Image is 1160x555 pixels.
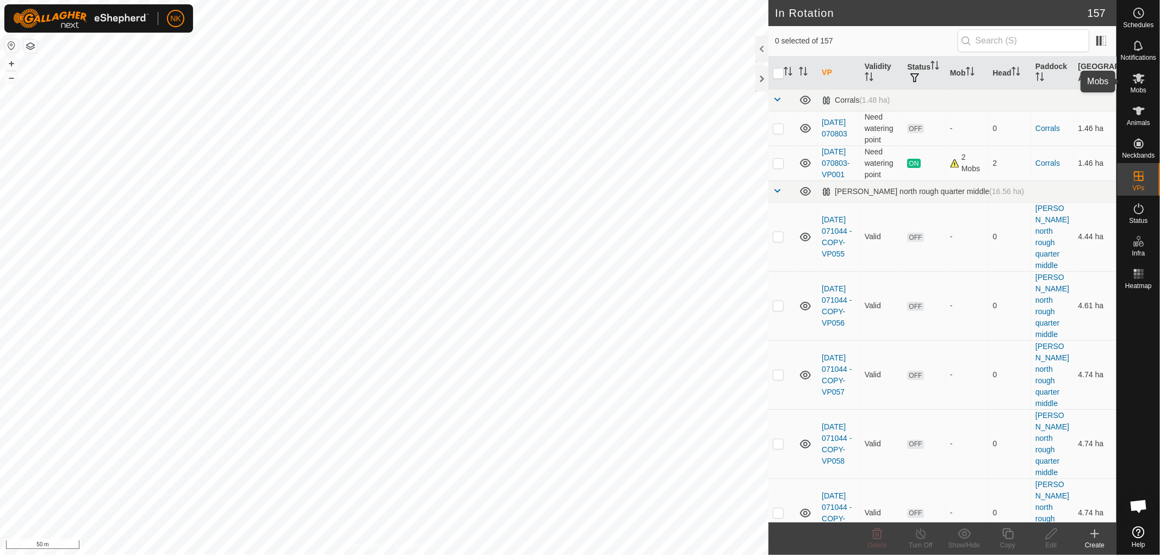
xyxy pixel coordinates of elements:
span: OFF [907,440,923,449]
span: (16.56 ha) [989,187,1024,196]
p-sorticon: Activate to sort [865,74,873,83]
span: Status [1129,217,1147,224]
div: Copy [986,540,1029,550]
th: Validity [860,57,903,90]
td: 4.44 ha [1074,202,1116,271]
span: Infra [1132,250,1145,257]
span: OFF [907,371,923,380]
div: - [950,507,984,519]
td: 1.46 ha [1074,146,1116,180]
span: OFF [907,302,923,311]
th: Paddock [1031,57,1074,90]
span: Notifications [1121,54,1156,61]
td: Valid [860,202,903,271]
button: + [5,57,18,70]
td: 2 [988,146,1031,180]
td: 4.74 ha [1074,478,1116,547]
div: - [950,300,984,311]
span: Help [1132,541,1145,548]
div: Open chat [1122,490,1155,522]
td: 4.61 ha [1074,271,1116,340]
a: Corrals [1035,159,1060,167]
td: 4.74 ha [1074,409,1116,478]
td: Need watering point [860,111,903,146]
div: Create [1073,540,1116,550]
p-sorticon: Activate to sort [931,63,939,71]
div: - [950,231,984,242]
span: NK [170,13,181,24]
a: [PERSON_NAME] north rough quarter middle [1035,411,1069,477]
div: - [950,123,984,134]
a: [DATE] 071044 - COPY-VP055 [822,215,852,258]
span: ON [907,159,920,168]
div: - [950,438,984,450]
h2: In Rotation [775,7,1088,20]
td: 0 [988,202,1031,271]
th: Mob [946,57,989,90]
div: [PERSON_NAME] north rough quarter middle [822,187,1024,196]
a: Corrals [1035,124,1060,133]
span: 157 [1088,5,1106,21]
span: Mobs [1131,87,1146,93]
td: Valid [860,271,903,340]
button: Reset Map [5,39,18,52]
a: [DATE] 070803-VP001 [822,147,849,179]
a: [DATE] 070803 [822,118,847,138]
th: [GEOGRAPHIC_DATA] Area [1074,57,1116,90]
a: Privacy Policy [342,541,382,551]
td: 0 [988,340,1031,409]
a: [PERSON_NAME] north rough quarter middle [1035,342,1069,408]
a: [PERSON_NAME] north rough quarter middle [1035,204,1069,270]
td: 1.46 ha [1074,111,1116,146]
p-sorticon: Activate to sort [784,68,792,77]
a: Help [1117,522,1160,552]
p-sorticon: Activate to sort [1095,74,1104,83]
p-sorticon: Activate to sort [799,68,808,77]
td: 0 [988,478,1031,547]
td: 0 [988,409,1031,478]
span: Delete [868,541,887,549]
p-sorticon: Activate to sort [1035,74,1044,83]
a: [PERSON_NAME] north rough quarter middle [1035,480,1069,546]
div: Show/Hide [942,540,986,550]
p-sorticon: Activate to sort [966,68,975,77]
img: Gallagher Logo [13,9,149,28]
span: OFF [907,124,923,133]
span: Neckbands [1122,152,1155,159]
span: OFF [907,509,923,518]
div: 2 Mobs [950,152,984,174]
button: Map Layers [24,40,37,53]
p-sorticon: Activate to sort [1012,68,1020,77]
input: Search (S) [958,29,1089,52]
a: Contact Us [395,541,427,551]
a: [DATE] 071044 - COPY-VP059 [822,491,852,534]
th: Head [988,57,1031,90]
span: 0 selected of 157 [775,35,958,47]
span: Animals [1127,120,1150,126]
td: Valid [860,409,903,478]
td: 0 [988,111,1031,146]
td: Need watering point [860,146,903,180]
a: [DATE] 071044 - COPY-VP057 [822,353,852,396]
a: [PERSON_NAME] north rough quarter middle [1035,273,1069,339]
div: Edit [1029,540,1073,550]
a: [DATE] 071044 - COPY-VP058 [822,422,852,465]
th: Status [903,57,946,90]
span: Schedules [1123,22,1153,28]
div: - [950,369,984,381]
div: Corrals [822,96,890,105]
button: – [5,71,18,84]
span: VPs [1132,185,1144,191]
td: 4.74 ha [1074,340,1116,409]
td: Valid [860,340,903,409]
span: Heatmap [1125,283,1152,289]
a: [DATE] 071044 - COPY-VP056 [822,284,852,327]
div: Turn Off [899,540,942,550]
span: OFF [907,233,923,242]
th: VP [817,57,860,90]
td: Valid [860,478,903,547]
span: (1.48 ha) [859,96,890,104]
td: 0 [988,271,1031,340]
